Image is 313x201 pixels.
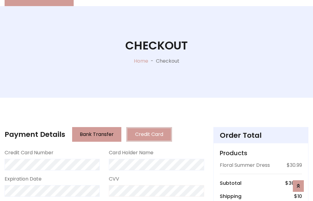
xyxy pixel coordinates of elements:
[294,193,302,199] h6: $
[220,162,270,169] p: Floral Summer Dress
[72,127,121,142] button: Bank Transfer
[125,39,188,53] h1: Checkout
[220,131,302,140] h4: Order Total
[134,57,148,64] a: Home
[297,193,302,200] span: 10
[5,130,65,139] h4: Payment Details
[287,162,302,169] p: $30.99
[156,57,179,65] p: Checkout
[220,149,302,157] h5: Products
[126,127,172,142] button: Credit Card
[5,175,42,183] label: Expiration Date
[220,193,241,199] h6: Shipping
[220,180,241,186] h6: Subtotal
[148,57,156,65] p: -
[289,180,302,187] span: 30.99
[109,149,153,156] label: Card Holder Name
[5,149,53,156] label: Credit Card Number
[109,175,119,183] label: CVV
[285,180,302,186] h6: $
